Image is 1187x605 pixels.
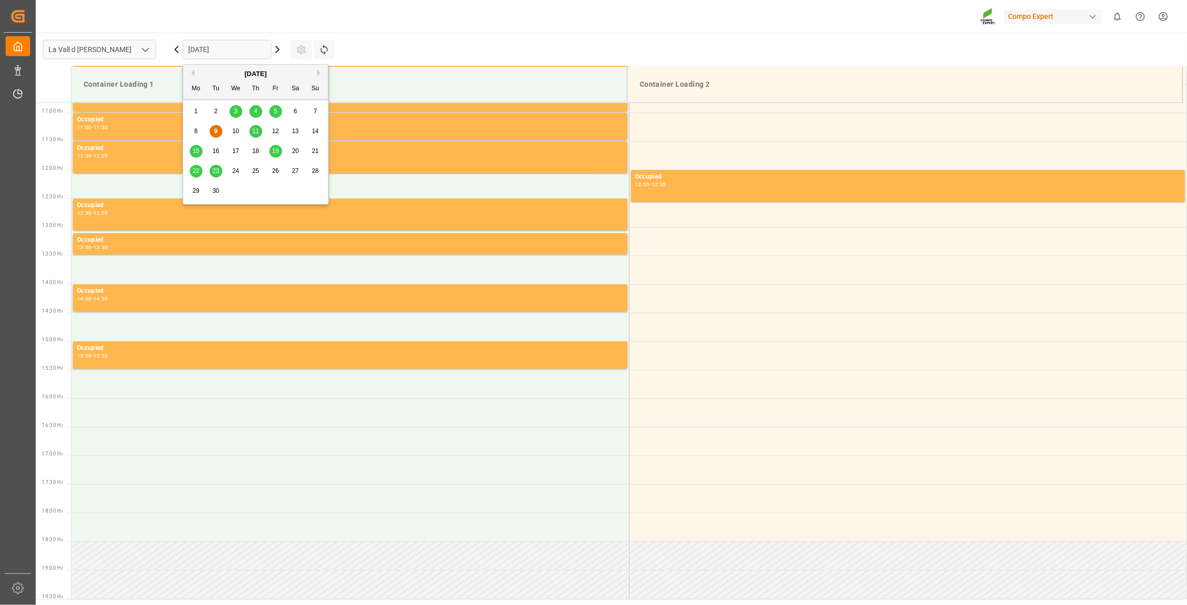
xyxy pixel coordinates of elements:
[42,451,63,457] span: 17:00 Hr
[210,105,222,118] div: Choose Tuesday, September 2nd, 2025
[232,147,239,155] span: 17
[269,83,282,95] div: Fr
[77,143,623,154] div: Occupied
[42,365,63,371] span: 15:30 Hr
[289,165,302,178] div: Choose Saturday, September 27th, 2025
[292,147,298,155] span: 20
[289,125,302,138] div: Choose Saturday, September 13th, 2025
[186,102,325,201] div: month 2025-09
[312,167,318,174] span: 28
[77,296,92,301] div: 14:00
[42,308,63,314] span: 14:30 Hr
[650,182,651,187] div: -
[42,480,63,485] span: 17:30 Hr
[42,280,63,285] span: 14:00 Hr
[77,245,92,249] div: 13:06
[314,108,317,115] span: 7
[1004,7,1106,26] button: Compo Expert
[77,200,623,211] div: Occupied
[1129,5,1152,28] button: Help Center
[312,147,318,155] span: 21
[214,128,218,135] span: 9
[190,83,203,95] div: Mo
[635,182,650,187] div: 12:00
[43,40,156,59] input: Type to search/select
[42,165,63,171] span: 12:00 Hr
[309,83,322,95] div: Su
[249,105,262,118] div: Choose Thursday, September 4th, 2025
[93,245,108,249] div: 13:30
[309,165,322,178] div: Choose Sunday, September 28th, 2025
[42,108,63,114] span: 11:00 Hr
[651,182,666,187] div: 12:35
[292,167,298,174] span: 27
[42,537,63,542] span: 18:30 Hr
[188,70,194,76] button: Previous Month
[42,422,63,428] span: 16:30 Hr
[93,211,108,215] div: 13:05
[309,145,322,158] div: Choose Sunday, September 21st, 2025
[194,108,198,115] span: 1
[92,154,93,158] div: -
[230,145,242,158] div: Choose Wednesday, September 17th, 2025
[249,165,262,178] div: Choose Thursday, September 25th, 2025
[210,185,222,197] div: Choose Tuesday, September 30th, 2025
[92,211,93,215] div: -
[42,222,63,228] span: 13:00 Hr
[252,128,259,135] span: 11
[190,105,203,118] div: Choose Monday, September 1st, 2025
[292,128,298,135] span: 13
[980,8,997,26] img: Screenshot%202023-09-29%20at%2010.02.21.png_1712312052.png
[194,128,198,135] span: 8
[77,211,92,215] div: 12:30
[190,185,203,197] div: Choose Monday, September 29th, 2025
[42,251,63,257] span: 13:30 Hr
[249,125,262,138] div: Choose Thursday, September 11th, 2025
[317,70,323,76] button: Next Month
[80,75,619,94] div: Container Loading 1
[252,147,259,155] span: 18
[230,105,242,118] div: Choose Wednesday, September 3rd, 2025
[272,128,279,135] span: 12
[42,137,63,142] span: 11:30 Hr
[137,42,153,58] button: open menu
[1106,5,1129,28] button: show 0 new notifications
[92,245,93,249] div: -
[210,125,222,138] div: Choose Tuesday, September 9th, 2025
[636,75,1174,94] div: Container Loading 2
[212,167,219,174] span: 23
[190,165,203,178] div: Choose Monday, September 22nd, 2025
[269,165,282,178] div: Choose Friday, September 26th, 2025
[289,145,302,158] div: Choose Saturday, September 20th, 2025
[274,108,277,115] span: 5
[1004,9,1102,24] div: Compo Expert
[232,167,239,174] span: 24
[77,154,92,158] div: 11:30
[289,83,302,95] div: Sa
[214,108,218,115] span: 2
[192,147,199,155] span: 15
[77,286,623,296] div: Occupied
[230,125,242,138] div: Choose Wednesday, September 10th, 2025
[42,394,63,399] span: 16:00 Hr
[93,154,108,158] div: 12:05
[42,337,63,342] span: 15:00 Hr
[269,105,282,118] div: Choose Friday, September 5th, 2025
[42,594,63,599] span: 19:30 Hr
[249,145,262,158] div: Choose Thursday, September 18th, 2025
[92,354,93,358] div: -
[254,108,258,115] span: 4
[93,125,108,130] div: 11:30
[92,125,93,130] div: -
[230,165,242,178] div: Choose Wednesday, September 24th, 2025
[93,296,108,301] div: 14:30
[269,145,282,158] div: Choose Friday, September 19th, 2025
[93,354,108,358] div: 15:30
[272,167,279,174] span: 26
[77,115,623,125] div: Occupied
[42,194,63,199] span: 12:30 Hr
[312,128,318,135] span: 14
[42,565,63,571] span: 19:00 Hr
[272,147,279,155] span: 19
[190,125,203,138] div: Choose Monday, September 8th, 2025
